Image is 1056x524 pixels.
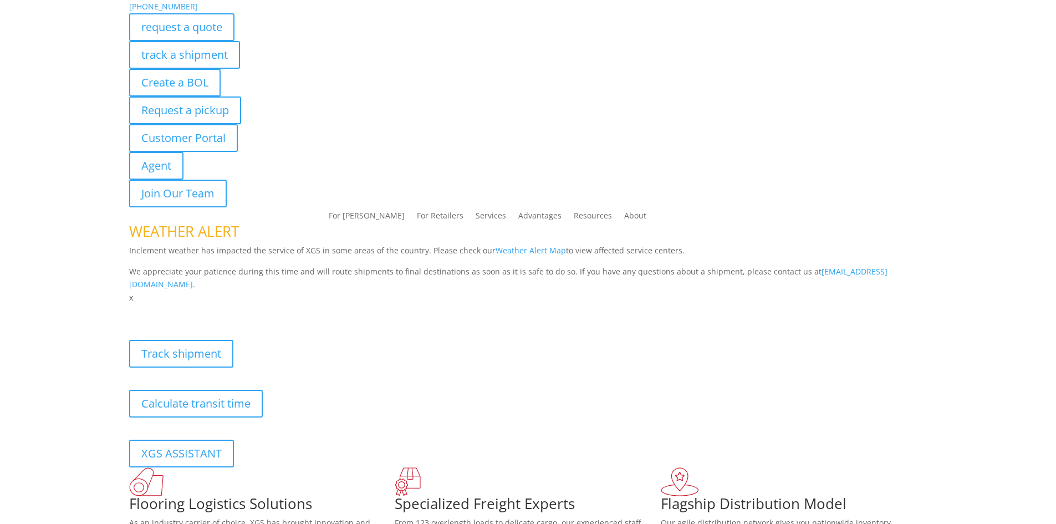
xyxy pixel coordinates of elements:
img: xgs-icon-total-supply-chain-intelligence-red [129,467,164,496]
img: xgs-icon-flagship-distribution-model-red [661,467,699,496]
a: For [PERSON_NAME] [329,212,405,224]
b: Visibility, transparency, and control for your entire supply chain. [129,306,376,317]
p: Inclement weather has impacted the service of XGS in some areas of the country. Please check our ... [129,244,927,265]
a: Join Our Team [129,180,227,207]
p: We appreciate your patience during this time and will route shipments to final destinations as so... [129,265,927,292]
p: x [129,291,927,304]
a: request a quote [129,13,234,41]
a: Weather Alert Map [496,245,566,256]
a: Resources [574,212,612,224]
a: Track shipment [129,340,233,368]
a: Agent [129,152,183,180]
a: Customer Portal [129,124,238,152]
img: xgs-icon-focused-on-flooring-red [395,467,421,496]
a: Request a pickup [129,96,241,124]
a: For Retailers [417,212,463,224]
h1: Specialized Freight Experts [395,496,661,516]
h1: Flooring Logistics Solutions [129,496,395,516]
a: XGS ASSISTANT [129,440,234,467]
a: Create a BOL [129,69,221,96]
a: Calculate transit time [129,390,263,418]
a: [PHONE_NUMBER] [129,1,198,12]
a: Advantages [518,212,562,224]
a: Services [476,212,506,224]
span: WEATHER ALERT [129,221,239,241]
a: About [624,212,646,224]
h1: Flagship Distribution Model [661,496,927,516]
a: track a shipment [129,41,240,69]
